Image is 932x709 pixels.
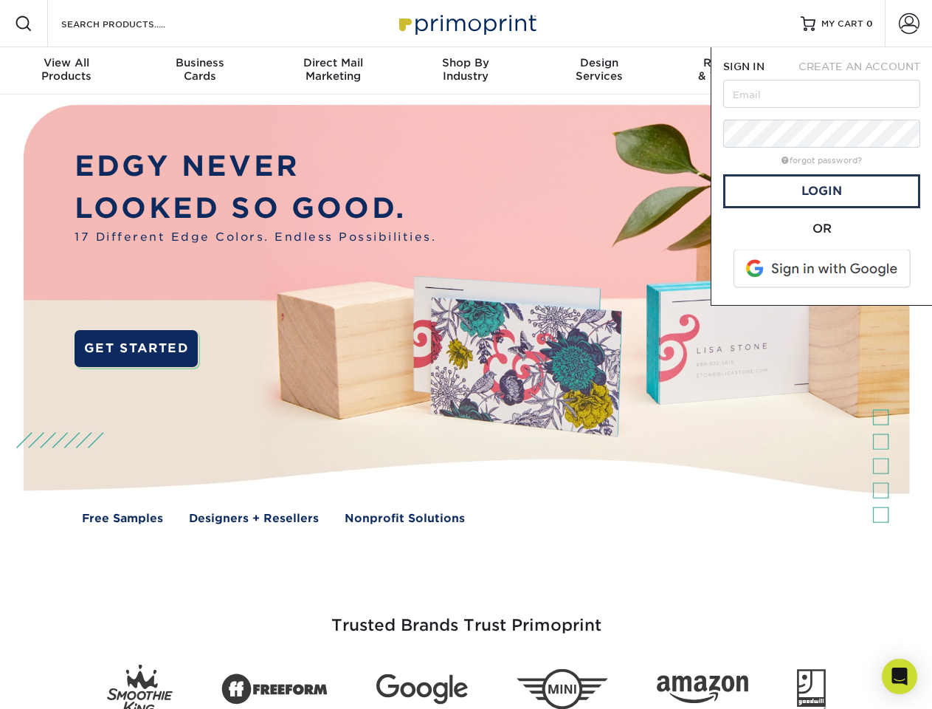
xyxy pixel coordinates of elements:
span: MY CART [821,18,863,30]
div: OR [723,220,920,238]
img: Google [376,674,468,705]
div: & Templates [666,56,798,83]
div: Marketing [266,56,399,83]
a: forgot password? [781,156,862,165]
a: Resources& Templates [666,47,798,95]
span: Shop By [399,56,532,69]
p: EDGY NEVER [75,145,436,188]
input: Email [723,80,920,108]
a: BusinessCards [133,47,266,95]
a: Direct MailMarketing [266,47,399,95]
div: Services [533,56,666,83]
p: LOOKED SO GOOD. [75,188,436,230]
a: DesignServices [533,47,666,95]
img: Goodwill [797,669,826,709]
span: Resources [666,56,798,69]
a: Login [723,174,920,208]
div: Cards [133,56,266,83]
a: Nonprofit Solutions [345,510,465,527]
h3: Trusted Brands Trust Primoprint [35,580,898,653]
span: Design [533,56,666,69]
div: Open Intercom Messenger [882,659,917,694]
a: Designers + Resellers [189,510,319,527]
img: Primoprint [393,7,540,39]
span: 17 Different Edge Colors. Endless Possibilities. [75,229,436,246]
span: Direct Mail [266,56,399,69]
a: Shop ByIndustry [399,47,532,95]
span: CREATE AN ACCOUNT [798,61,920,72]
span: Business [133,56,266,69]
div: Industry [399,56,532,83]
a: Free Samples [82,510,163,527]
img: Amazon [657,676,748,704]
span: 0 [866,18,873,29]
input: SEARCH PRODUCTS..... [60,15,204,32]
span: SIGN IN [723,61,764,72]
a: GET STARTED [75,330,198,367]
